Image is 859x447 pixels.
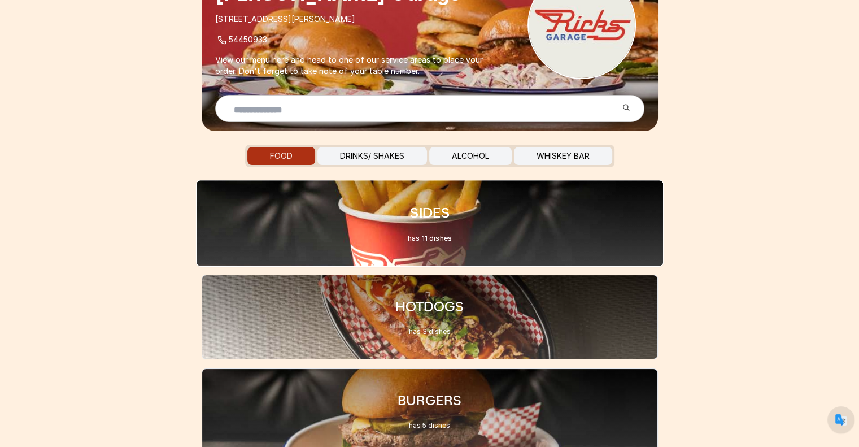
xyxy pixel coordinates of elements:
[398,421,461,430] p: has 5 dishes
[215,34,492,45] p: 54450933
[429,147,512,165] button: ALCOHOL
[215,14,492,25] p: [STREET_ADDRESS][PERSON_NAME]
[408,203,452,222] h1: SIDES
[408,233,452,242] p: has 11 dishes
[398,392,461,410] h1: BURGERS
[835,414,847,426] img: default.png
[514,147,612,165] button: WHISKEY BAR
[395,327,464,336] p: has 3 dishes
[317,147,427,165] button: DRINKS/ SHAKES
[247,147,315,165] button: FOOD
[215,54,492,77] p: View our menu here and head to one of our service areas to place your order. Don't forget to take...
[395,298,464,316] h1: HOTDOGS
